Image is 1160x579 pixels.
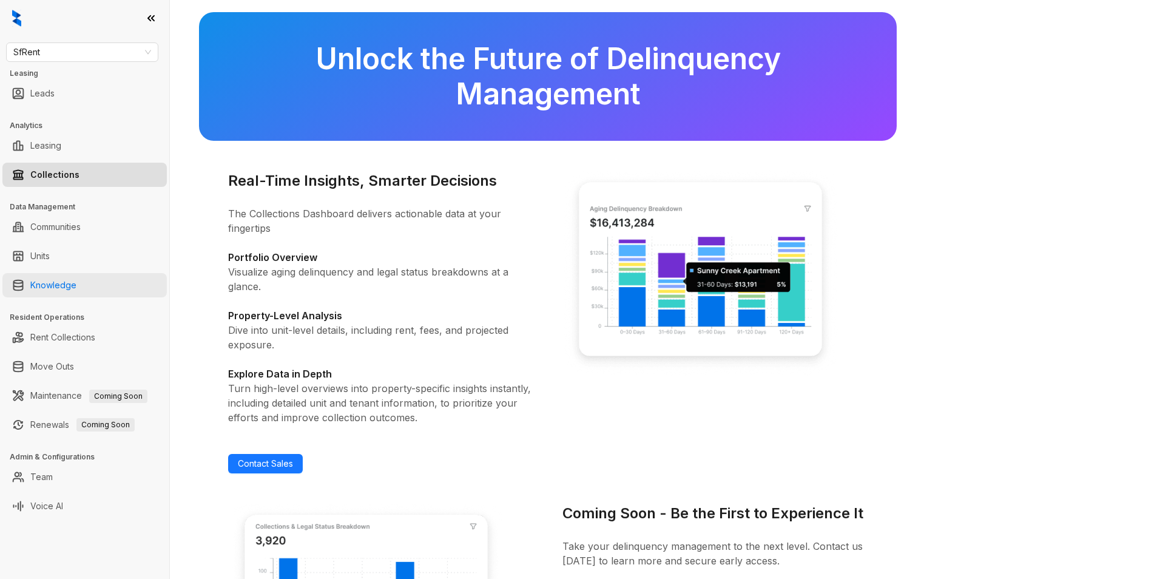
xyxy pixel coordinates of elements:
a: RenewalsComing Soon [30,413,135,437]
p: Turn high-level overviews into property-specific insights instantly, including detailed unit and ... [228,381,533,425]
h4: Portfolio Overview [228,250,533,265]
li: Voice AI [2,494,167,518]
li: Renewals [2,413,167,437]
li: Team [2,465,167,489]
h3: Coming Soon - Be the First to Experience It [562,503,868,524]
li: Move Outs [2,354,167,379]
li: Leads [2,81,167,106]
h3: Real-Time Insights, Smarter Decisions [228,170,533,192]
li: Leasing [2,134,167,158]
a: Communities [30,215,81,239]
span: Coming Soon [89,390,147,403]
a: Contact Sales [228,454,303,473]
span: Coming Soon [76,418,135,432]
h4: Property-Level Analysis [228,308,533,323]
h3: Leasing [10,68,169,79]
a: Team [30,465,53,489]
a: Units [30,244,50,268]
h3: Resident Operations [10,312,169,323]
h3: Analytics [10,120,169,131]
h4: Explore Data in Depth [228,367,533,381]
h3: Admin & Configurations [10,452,169,462]
li: Knowledge [2,273,167,297]
a: Leads [30,81,55,106]
li: Rent Collections [2,325,167,350]
li: Communities [2,215,167,239]
a: Voice AI [30,494,63,518]
li: Units [2,244,167,268]
img: Real-Time Insights, Smarter Decisions [562,170,838,376]
img: logo [12,10,21,27]
h3: Data Management [10,201,169,212]
a: Rent Collections [30,325,95,350]
h2: Unlock the Future of Delinquency Management [228,41,868,112]
a: Collections [30,163,79,187]
a: Move Outs [30,354,74,379]
span: Contact Sales [238,457,293,470]
p: Dive into unit-level details, including rent, fees, and projected exposure. [228,323,533,352]
li: Collections [2,163,167,187]
li: Maintenance [2,384,167,408]
a: Knowledge [30,273,76,297]
p: The Collections Dashboard delivers actionable data at your fingertips [228,206,533,235]
p: Take your delinquency management to the next level. Contact us [DATE] to learn more and secure ea... [562,539,868,568]
a: Leasing [30,134,61,158]
span: SfRent [13,43,151,61]
p: Visualize aging delinquency and legal status breakdowns at a glance. [228,265,533,294]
